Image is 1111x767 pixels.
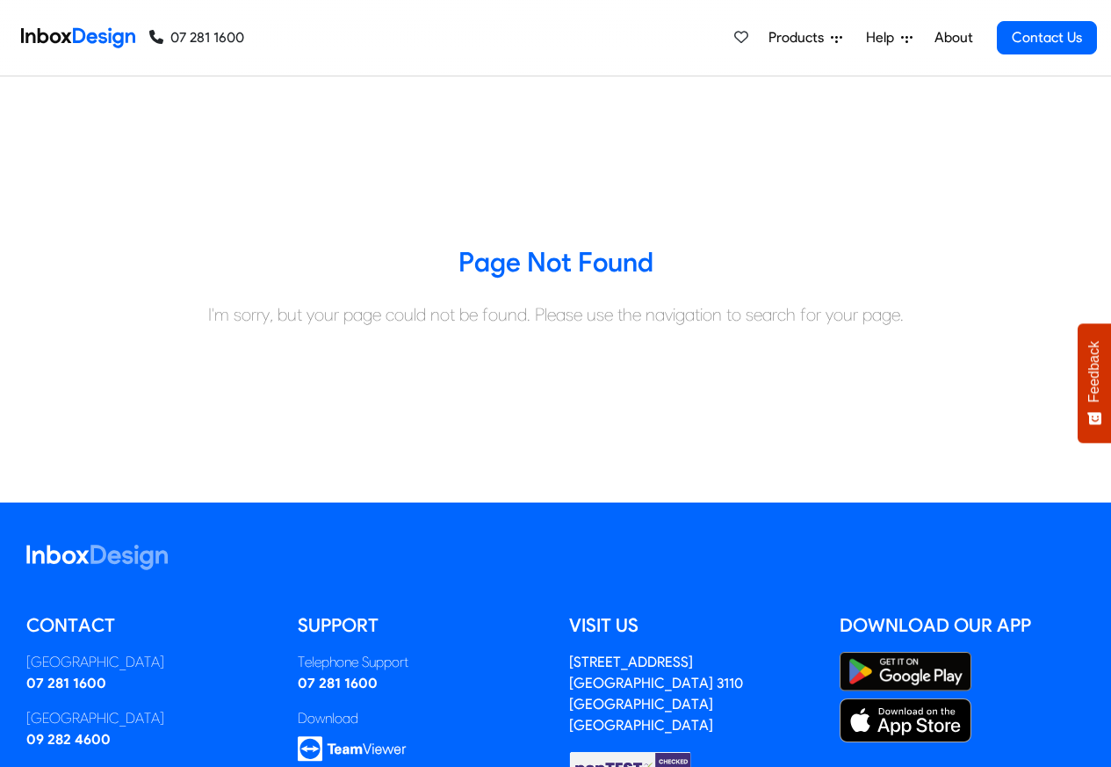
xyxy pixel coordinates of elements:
[569,612,814,639] h5: Visit us
[768,27,831,48] span: Products
[26,675,106,691] a: 07 281 1600
[761,20,849,55] a: Products
[1078,323,1111,443] button: Feedback - Show survey
[569,654,743,734] address: [STREET_ADDRESS] [GEOGRAPHIC_DATA] 3110 [GEOGRAPHIC_DATA] [GEOGRAPHIC_DATA]
[298,612,543,639] h5: Support
[13,245,1098,280] h3: Page Not Found
[840,652,971,691] img: Google Play Store
[840,698,971,742] img: Apple App Store
[149,27,244,48] a: 07 281 1600
[26,652,271,673] div: [GEOGRAPHIC_DATA]
[840,612,1085,639] h5: Download our App
[866,27,901,48] span: Help
[569,654,743,734] a: [STREET_ADDRESS][GEOGRAPHIC_DATA] 3110[GEOGRAPHIC_DATA][GEOGRAPHIC_DATA]
[26,731,111,748] a: 09 282 4600
[929,20,978,55] a: About
[859,20,920,55] a: Help
[26,612,271,639] h5: Contact
[997,21,1097,54] a: Contact Us
[13,301,1098,328] div: I'm sorry, but your page could not be found. Please use the navigation to search for your page.
[298,675,378,691] a: 07 281 1600
[298,708,543,729] div: Download
[298,652,543,673] div: Telephone Support
[1086,341,1102,402] span: Feedback
[26,708,271,729] div: [GEOGRAPHIC_DATA]
[26,545,168,570] img: logo_inboxdesign_white.svg
[298,736,407,762] img: logo_teamviewer.svg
